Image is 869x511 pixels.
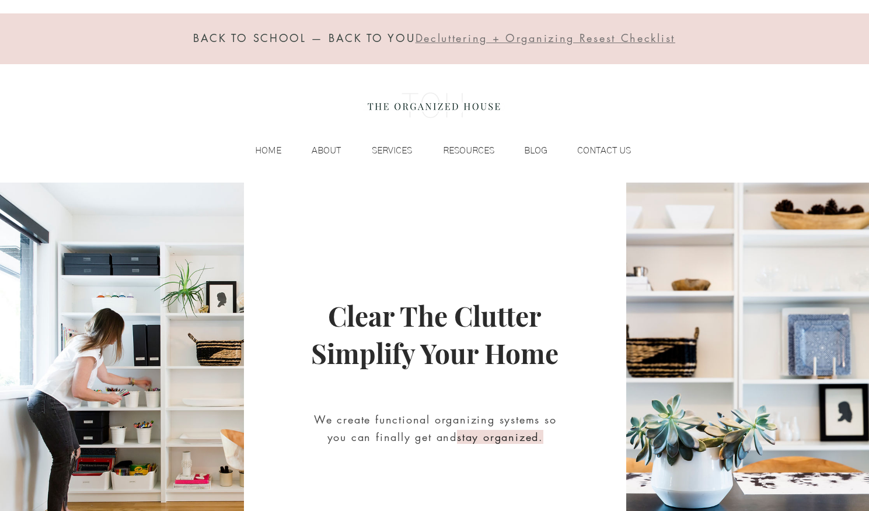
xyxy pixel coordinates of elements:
a: SERVICES [347,142,418,159]
p: HOME [249,142,287,159]
p: SERVICES [366,142,418,159]
span: We create functional organizing systems so you can finally get and [314,412,557,444]
a: Decluttering + Organizing Resest Checklist [416,34,675,44]
span: stay organized [457,430,539,444]
a: HOME [231,142,287,159]
p: CONTACT US [571,142,637,159]
span: BACK TO SCHOOL — BACK TO YOU [193,31,416,45]
p: BLOG [518,142,553,159]
a: ABOUT [287,142,347,159]
a: CONTACT US [553,142,637,159]
span: Decluttering + Organizing Resest Checklist [416,31,675,45]
img: the organized house [362,82,505,129]
span: . [539,430,543,444]
a: BLOG [500,142,553,159]
nav: Site [231,142,637,159]
span: Clear The Clutter Simplify Your Home [311,297,559,371]
p: RESOURCES [437,142,500,159]
p: ABOUT [306,142,347,159]
a: RESOURCES [418,142,500,159]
